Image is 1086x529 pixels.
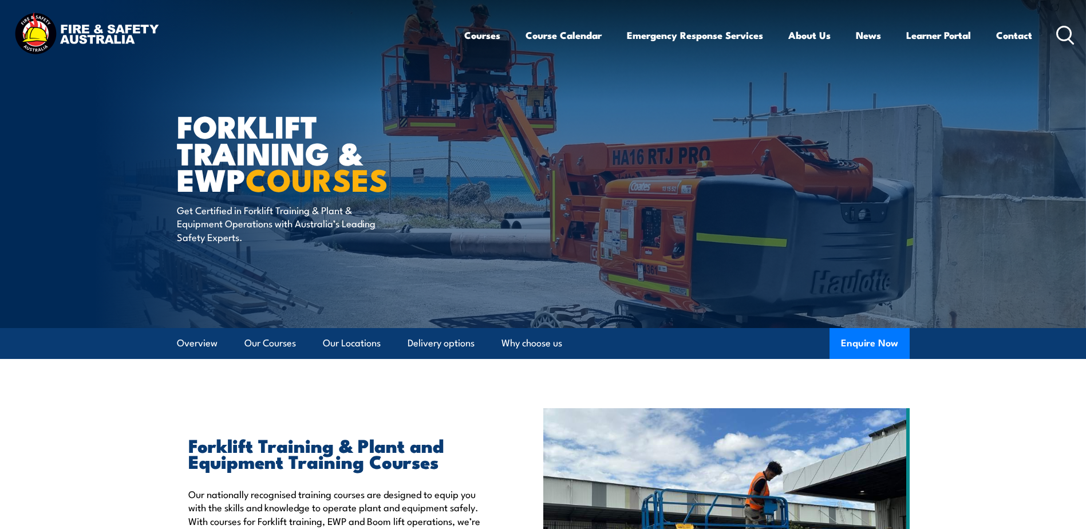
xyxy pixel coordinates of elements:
a: Courses [464,20,500,50]
a: Overview [177,328,218,358]
strong: COURSES [246,155,388,202]
a: Learner Portal [906,20,971,50]
h1: Forklift Training & EWP [177,112,460,192]
a: About Us [788,20,831,50]
a: Emergency Response Services [627,20,763,50]
a: Why choose us [501,328,562,358]
p: Get Certified in Forklift Training & Plant & Equipment Operations with Australia’s Leading Safety... [177,203,386,243]
a: Delivery options [408,328,475,358]
a: Course Calendar [526,20,602,50]
a: Our Courses [244,328,296,358]
a: Our Locations [323,328,381,358]
a: Contact [996,20,1032,50]
h2: Forklift Training & Plant and Equipment Training Courses [188,437,491,469]
a: News [856,20,881,50]
button: Enquire Now [830,328,910,359]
